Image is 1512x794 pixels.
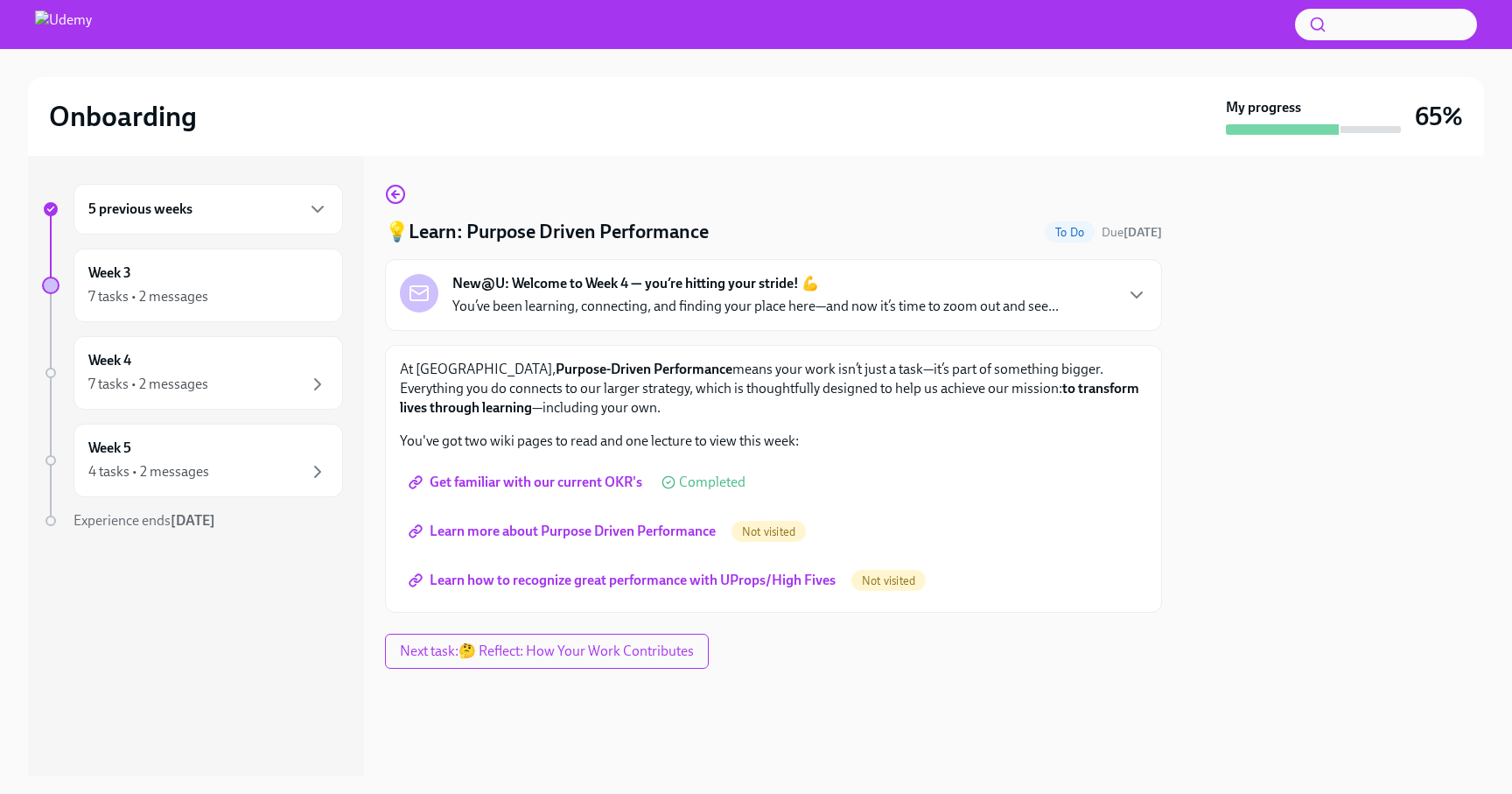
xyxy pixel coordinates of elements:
[400,514,728,549] a: Learn more about Purpose Driven Performance
[1102,225,1162,240] span: Due
[1045,226,1095,239] span: To Do
[171,512,215,529] strong: [DATE]
[452,297,1059,316] p: You’ve been learning, connecting, and finding your place here—and now it’s time to zoom out and s...
[556,361,732,377] strong: Purpose-Driven Performance
[42,424,343,497] a: Week 54 tasks • 2 messages
[412,523,716,540] span: Learn more about Purpose Driven Performance
[452,274,819,293] strong: New@U: Welcome to Week 4 — you’re hitting your stride! 💪
[412,572,836,589] span: Learn how to recognize great performance with UProps/High Fives
[385,219,709,245] h4: 💡Learn: Purpose Driven Performance
[851,574,926,587] span: Not visited
[1226,98,1301,117] strong: My progress
[88,439,131,458] h6: Week 5
[73,184,343,235] div: 5 previous weeks
[679,475,745,489] span: Completed
[73,512,215,529] span: Experience ends
[1123,225,1162,240] strong: [DATE]
[88,375,208,394] div: 7 tasks • 2 messages
[88,287,208,306] div: 7 tasks • 2 messages
[400,360,1147,418] p: At [GEOGRAPHIC_DATA], means your work isn’t just a task—it’s part of something bigger. Everything...
[731,525,806,538] span: Not visited
[88,200,192,219] h6: 5 previous weeks
[1102,224,1162,241] span: October 4th, 2025 05:30
[1415,101,1463,132] h3: 65%
[49,99,197,134] h2: Onboarding
[400,465,654,500] a: Get familiar with our current OKR's
[400,432,1147,451] p: You've got two wiki pages to read and one lecture to view this week:
[400,563,848,598] a: Learn how to recognize great performance with UProps/High Fives
[88,462,209,481] div: 4 tasks • 2 messages
[400,643,694,660] span: Next task : 🤔 Reflect: How Your Work Contributes
[412,474,642,491] span: Get familiar with our current OKR's
[35,11,92,39] img: Udemy
[88,263,131,283] h6: Week 3
[42,336,343,410] a: Week 47 tasks • 2 messages
[385,634,709,669] button: Next task:🤔 Reflect: How Your Work Contributes
[42,249,343,322] a: Week 37 tasks • 2 messages
[88,351,131,370] h6: Week 4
